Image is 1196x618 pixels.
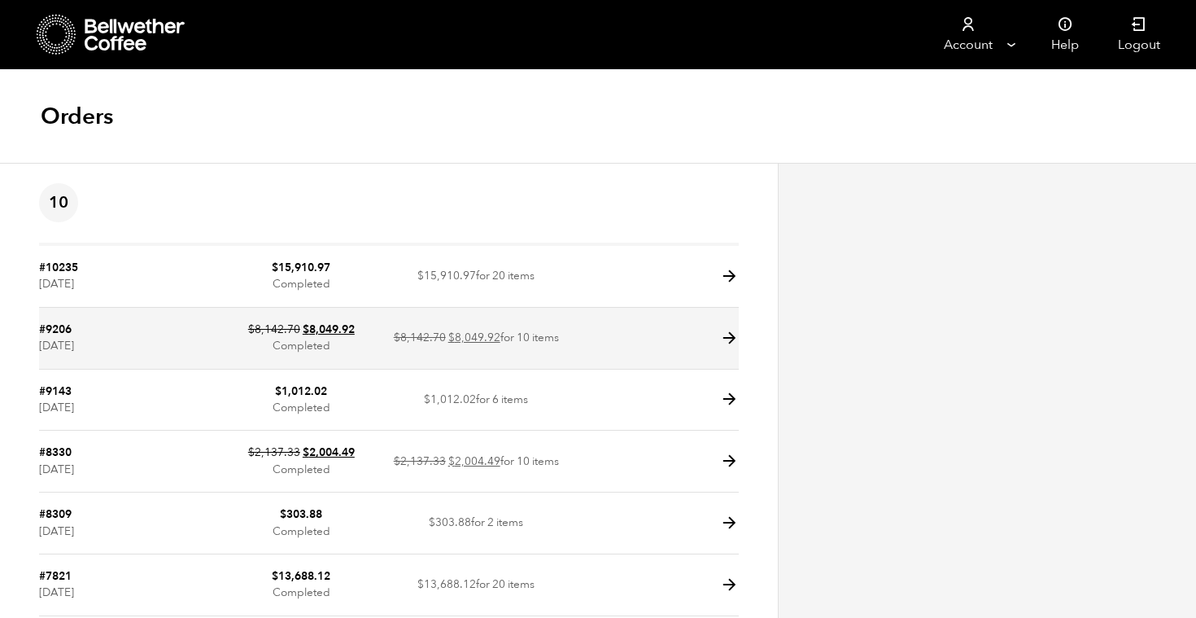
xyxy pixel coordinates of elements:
td: Completed [214,370,389,432]
a: #10235 [39,260,78,275]
span: 8,049.92 [448,330,500,345]
span: $ [448,330,455,345]
time: [DATE] [39,400,74,415]
time: [DATE] [39,462,74,477]
span: 15,910.97 [417,268,476,283]
td: for 10 items [389,308,564,370]
td: Completed [214,493,389,554]
del: $2,137.33 [394,454,446,469]
span: $ [417,268,424,283]
bdi: 8,049.92 [303,322,355,337]
bdi: 13,688.12 [272,568,330,584]
span: 13,688.12 [417,576,476,592]
td: for 6 items [389,370,564,432]
time: [DATE] [39,276,74,291]
td: for 10 items [389,431,564,493]
span: 2,004.49 [448,454,500,469]
a: #8309 [39,506,72,522]
del: $8,142.70 [248,322,300,337]
bdi: 2,004.49 [303,445,355,460]
td: Completed [214,431,389,493]
h1: Orders [41,102,113,131]
span: $ [272,260,278,275]
span: 303.88 [429,515,471,530]
span: 1,012.02 [424,392,476,407]
td: Completed [214,554,389,616]
span: $ [417,576,424,592]
td: for 2 items [389,493,564,554]
a: #7821 [39,568,72,584]
bdi: 303.88 [280,506,322,522]
span: $ [303,445,309,460]
bdi: 1,012.02 [275,384,327,399]
span: $ [429,515,435,530]
time: [DATE] [39,338,74,353]
span: $ [280,506,286,522]
span: $ [272,568,278,584]
a: #9206 [39,322,72,337]
time: [DATE] [39,524,74,539]
td: for 20 items [389,554,564,616]
del: $8,142.70 [394,330,446,345]
bdi: 15,910.97 [272,260,330,275]
span: 10 [39,183,78,222]
span: $ [448,454,455,469]
time: [DATE] [39,585,74,600]
a: #8330 [39,445,72,460]
td: Completed [214,246,389,308]
a: #9143 [39,384,72,399]
td: for 20 items [389,246,564,308]
span: $ [275,384,282,399]
span: $ [303,322,309,337]
td: Completed [214,308,389,370]
del: $2,137.33 [248,445,300,460]
span: $ [424,392,430,407]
